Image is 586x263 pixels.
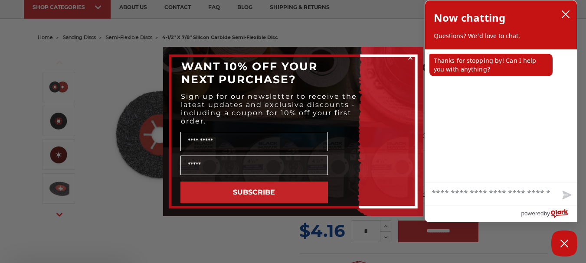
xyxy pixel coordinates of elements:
[180,182,328,203] button: SUBSCRIBE
[555,185,577,205] button: Send message
[180,156,328,175] input: Email
[406,53,415,62] button: Close dialog
[434,9,505,26] h2: Now chatting
[544,208,550,219] span: by
[559,8,573,21] button: close chatbox
[521,208,543,219] span: powered
[181,92,357,125] span: Sign up for our newsletter to receive the latest updates and exclusive discounts - including a co...
[551,231,577,257] button: Close Chatbox
[181,60,318,86] span: WANT 10% OFF YOUR NEXT PURCHASE?
[434,32,568,40] p: Questions? We'd love to chat.
[429,54,553,76] p: Thanks for stopping by! Can I help you with anything?
[425,49,577,182] div: chat
[521,206,577,222] a: Powered by Olark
